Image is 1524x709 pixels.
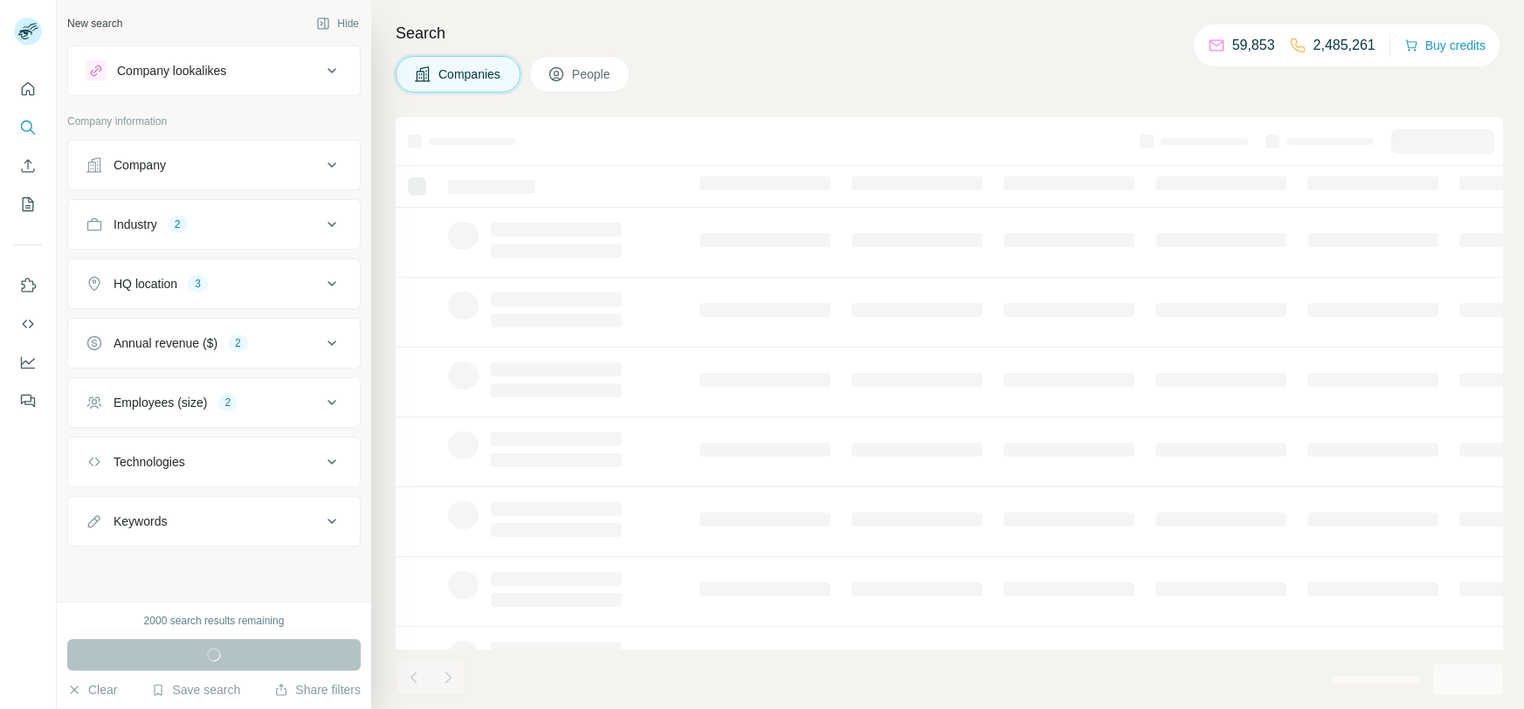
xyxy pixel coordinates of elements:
[188,276,208,292] div: 3
[304,10,371,37] button: Hide
[67,114,361,129] p: Company information
[1404,33,1486,58] button: Buy credits
[114,334,217,352] div: Annual revenue ($)
[151,681,240,699] button: Save search
[14,347,42,378] button: Dashboard
[14,73,42,105] button: Quick start
[14,308,42,340] button: Use Surfe API
[14,270,42,301] button: Use Surfe on LinkedIn
[14,385,42,416] button: Feedback
[168,217,188,232] div: 2
[68,322,360,364] button: Annual revenue ($)2
[14,189,42,220] button: My lists
[572,65,612,83] span: People
[114,275,177,293] div: HQ location
[68,50,360,92] button: Company lookalikes
[144,613,285,629] div: 2000 search results remaining
[1232,35,1275,56] p: 59,853
[14,150,42,182] button: Enrich CSV
[68,441,360,483] button: Technologies
[114,394,207,411] div: Employees (size)
[68,144,360,186] button: Company
[68,203,360,245] button: Industry2
[114,513,167,530] div: Keywords
[14,112,42,143] button: Search
[217,395,238,410] div: 2
[117,62,226,79] div: Company lookalikes
[114,156,166,174] div: Company
[114,216,157,233] div: Industry
[228,335,248,351] div: 2
[1314,35,1376,56] p: 2,485,261
[67,16,122,31] div: New search
[68,263,360,305] button: HQ location3
[274,681,361,699] button: Share filters
[114,453,185,471] div: Technologies
[438,65,502,83] span: Companies
[396,21,1503,45] h4: Search
[68,500,360,542] button: Keywords
[68,382,360,423] button: Employees (size)2
[67,681,117,699] button: Clear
